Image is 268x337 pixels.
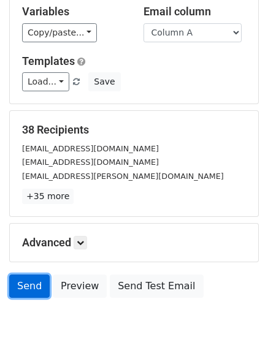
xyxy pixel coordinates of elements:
a: Load... [22,72,69,91]
a: Send Test Email [110,275,203,298]
h5: Email column [144,5,247,18]
small: [EMAIL_ADDRESS][DOMAIN_NAME] [22,144,159,153]
a: Templates [22,55,75,67]
h5: 38 Recipients [22,123,246,137]
button: Save [88,72,120,91]
a: Preview [53,275,107,298]
h5: Advanced [22,236,246,249]
small: [EMAIL_ADDRESS][DOMAIN_NAME] [22,157,159,167]
a: +35 more [22,189,74,204]
a: Send [9,275,50,298]
a: Copy/paste... [22,23,97,42]
h5: Variables [22,5,125,18]
small: [EMAIL_ADDRESS][PERSON_NAME][DOMAIN_NAME] [22,172,224,181]
iframe: Chat Widget [207,278,268,337]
